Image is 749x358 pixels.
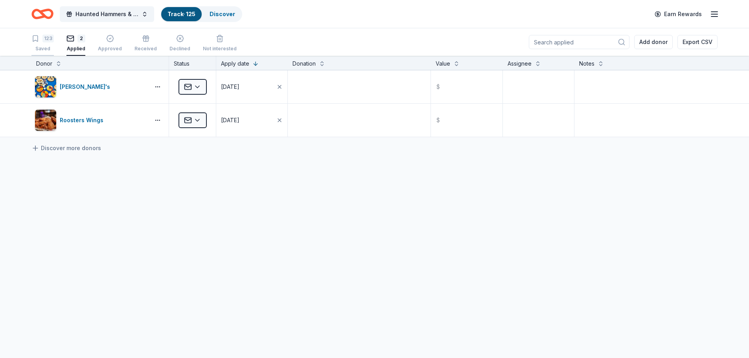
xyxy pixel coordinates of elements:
div: Received [134,46,157,52]
button: [DATE] [216,70,287,103]
div: Donor [36,59,52,68]
div: 123 [42,35,54,42]
div: 2 [77,35,85,42]
a: Discover [210,11,235,17]
button: Image for Izzy's[PERSON_NAME]'s [35,76,147,98]
div: Donation [293,59,316,68]
div: Declined [169,46,190,52]
a: Earn Rewards [650,7,707,21]
div: [PERSON_NAME]'s [60,82,113,92]
button: Approved [98,31,122,56]
div: Approved [98,46,122,52]
button: Haunted Hammers & Ales [60,6,154,22]
div: Notes [579,59,594,68]
div: Roosters Wings [60,116,107,125]
button: 123Saved [31,31,54,56]
button: Export CSV [677,35,718,49]
div: Saved [31,46,54,52]
button: Track· 125Discover [160,6,242,22]
div: Value [436,59,450,68]
div: Not interested [203,46,237,52]
span: Haunted Hammers & Ales [75,9,138,19]
input: Search applied [529,35,629,49]
div: Applied [66,46,85,52]
button: Not interested [203,31,237,56]
a: Discover more donors [31,143,101,153]
button: Declined [169,31,190,56]
img: Image for Izzy's [35,76,56,97]
div: Apply date [221,59,249,68]
button: Image for Roosters WingsRoosters Wings [35,109,147,131]
div: [DATE] [221,116,239,125]
div: Status [169,56,216,70]
div: Assignee [508,59,532,68]
a: Home [31,5,53,23]
button: Received [134,31,157,56]
div: [DATE] [221,82,239,92]
a: Track· 125 [167,11,195,17]
button: 2Applied [66,31,85,56]
button: [DATE] [216,104,287,137]
img: Image for Roosters Wings [35,110,56,131]
button: Add donor [634,35,673,49]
